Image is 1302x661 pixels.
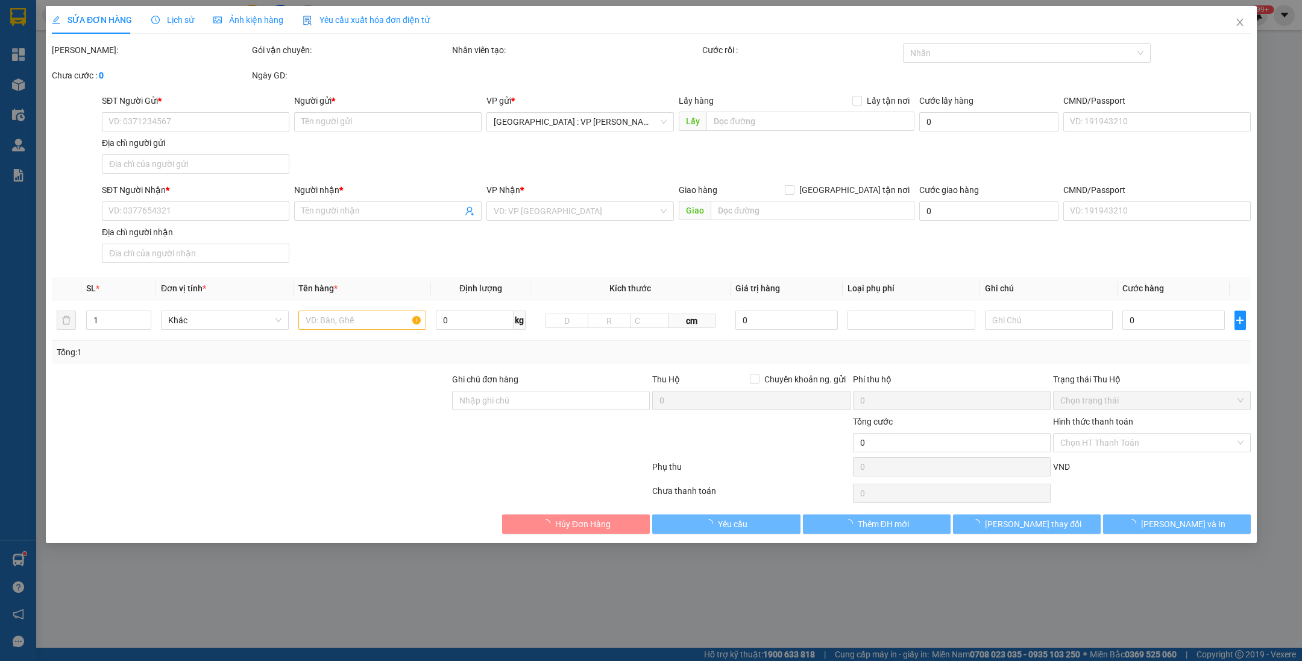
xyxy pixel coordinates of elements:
button: plus [1234,311,1245,330]
span: Giao [678,201,710,220]
span: picture [213,16,222,24]
div: Người gửi [294,94,482,107]
div: Cước rồi : [702,43,900,57]
span: loading [1128,519,1141,528]
label: Cước giao hàng [919,185,978,195]
input: Ghi chú đơn hàng [452,391,650,410]
div: Địa chỉ người nhận [102,226,289,239]
img: icon [303,16,312,25]
input: D [546,314,588,328]
span: loading [972,519,985,528]
span: Ảnh kiện hàng [213,15,283,25]
th: Ghi chú [980,277,1117,300]
button: Yêu cầu [652,514,800,534]
div: VP gửi [486,94,674,107]
span: user-add [465,206,474,216]
div: Gói vận chuyển: [252,43,450,57]
input: Địa chỉ của người nhận [102,244,289,263]
span: [PERSON_NAME] và In [1141,517,1225,531]
span: Định lượng [459,283,502,293]
span: Khác [168,311,281,329]
div: CMND/Passport [1063,94,1250,107]
span: cm [668,314,715,328]
div: SĐT Người Gửi [102,94,289,107]
span: Lịch sử [151,15,194,25]
span: loading [541,519,555,528]
div: Chưa thanh toán [651,484,851,505]
div: SĐT Người Nhận [102,183,289,197]
div: Ngày GD: [252,69,450,82]
div: Phí thu hộ [852,373,1050,391]
span: Hà Nội : VP Nam Từ Liêm [494,113,667,131]
span: Giá trị hàng [735,283,779,293]
label: Cước lấy hàng [919,96,973,106]
div: Chưa cước : [52,69,250,82]
span: VP Nhận [486,185,520,195]
span: SỬA ĐƠN HÀNG [52,15,132,25]
button: [PERSON_NAME] thay đổi [952,514,1100,534]
span: Kích thước [609,283,651,293]
input: Cước giao hàng [919,201,1058,221]
div: Người nhận [294,183,482,197]
span: Lấy tận nơi [861,94,914,107]
span: close [1234,17,1244,27]
span: Tổng cước [852,417,892,426]
input: R [588,314,631,328]
span: Cước hàng [1122,283,1163,293]
span: SL [86,283,95,293]
label: Ghi chú đơn hàng [452,375,518,384]
span: Yêu cầu [718,517,747,531]
div: Nhân viên tạo: [452,43,700,57]
b: 0 [99,71,104,80]
input: Dọc đường [710,201,914,220]
span: Thu Hộ [652,375,680,384]
span: plus [1234,315,1245,325]
button: [PERSON_NAME] và In [1102,514,1250,534]
div: CMND/Passport [1063,183,1250,197]
button: Hủy Đơn Hàng [502,514,650,534]
span: clock-circle [151,16,160,24]
span: [GEOGRAPHIC_DATA] tận nơi [794,183,914,197]
div: [PERSON_NAME]: [52,43,250,57]
span: Chuyển khoản ng. gửi [759,373,850,386]
span: Đơn vị tính [161,283,206,293]
span: [PERSON_NAME] thay đổi [985,517,1081,531]
span: Chọn trạng thái [1060,391,1243,410]
input: VD: Bàn, Ghế [298,311,426,330]
div: Tổng: 1 [57,346,503,359]
input: Dọc đường [706,112,914,131]
th: Loại phụ phí [843,277,980,300]
input: Ghi Chú [984,311,1112,330]
span: Giao hàng [678,185,717,195]
span: Lấy hàng [678,96,713,106]
input: Địa chỉ của người gửi [102,154,289,174]
span: loading [844,519,857,528]
span: Hủy Đơn Hàng [555,517,610,531]
button: delete [57,311,76,330]
span: loading [705,519,718,528]
div: Địa chỉ người gửi [102,136,289,150]
input: Cước lấy hàng [919,112,1058,131]
span: kg [514,311,526,330]
span: edit [52,16,60,24]
span: VND [1052,462,1069,472]
span: Lấy [678,112,706,131]
button: Close [1222,6,1256,40]
div: Phụ thu [651,460,851,481]
span: Thêm ĐH mới [857,517,908,531]
div: Trạng thái Thu Hộ [1052,373,1250,386]
label: Hình thức thanh toán [1052,417,1133,426]
span: Yêu cầu xuất hóa đơn điện tử [303,15,430,25]
button: Thêm ĐH mới [802,514,950,534]
span: Tên hàng [298,283,337,293]
input: C [630,314,668,328]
